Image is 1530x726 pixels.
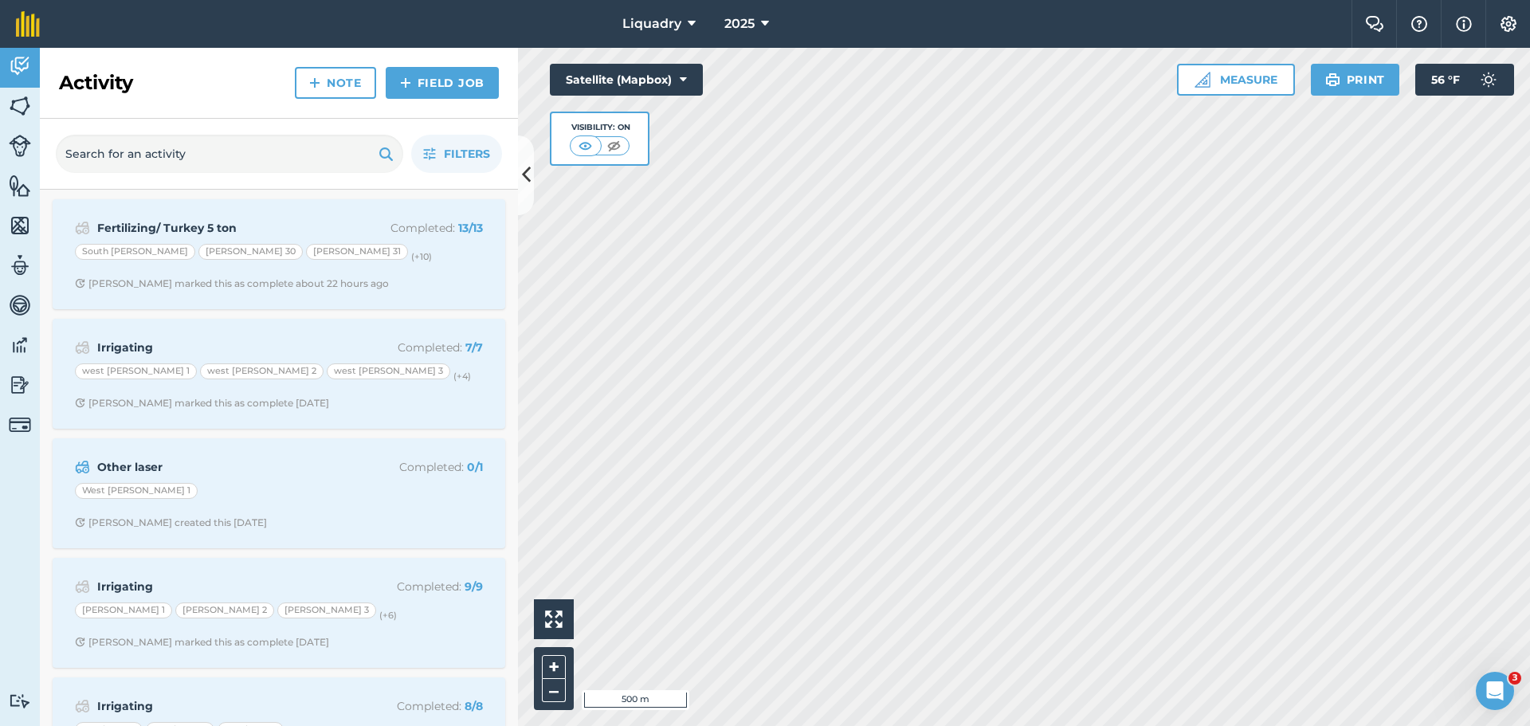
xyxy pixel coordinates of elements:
[75,636,329,649] div: [PERSON_NAME] marked this as complete [DATE]
[400,73,411,92] img: svg+xml;base64,PHN2ZyB4bWxucz0iaHR0cDovL3d3dy53My5vcmcvMjAwMC9zdmciIHdpZHRoPSIxNCIgaGVpZ2h0PSIyNC...
[411,135,502,173] button: Filters
[62,209,496,300] a: Fertilizing/ Turkey 5 tonCompleted: 13/13South [PERSON_NAME][PERSON_NAME] 30[PERSON_NAME] 31(+10)...
[379,144,394,163] img: svg+xml;base64,PHN2ZyB4bWxucz0iaHR0cDovL3d3dy53My5vcmcvMjAwMC9zdmciIHdpZHRoPSIxOSIgaGVpZ2h0PSIyNC...
[724,14,755,33] span: 2025
[97,578,350,595] strong: Irrigating
[9,333,31,357] img: svg+xml;base64,PD94bWwgdmVyc2lvbj0iMS4wIiBlbmNvZGluZz0idXRmLTgiPz4KPCEtLSBHZW5lcmF0b3I6IEFkb2JlIE...
[97,458,350,476] strong: Other laser
[467,460,483,474] strong: 0 / 1
[75,277,389,290] div: [PERSON_NAME] marked this as complete about 22 hours ago
[62,448,496,539] a: Other laserCompleted: 0/1West [PERSON_NAME] 1Clock with arrow pointing clockwise[PERSON_NAME] cre...
[75,363,197,379] div: west [PERSON_NAME] 1
[1415,64,1514,96] button: 56 °F
[75,338,90,357] img: svg+xml;base64,PD94bWwgdmVyc2lvbj0iMS4wIiBlbmNvZGluZz0idXRmLTgiPz4KPCEtLSBHZW5lcmF0b3I6IEFkb2JlIE...
[1456,14,1472,33] img: svg+xml;base64,PHN2ZyB4bWxucz0iaHR0cDovL3d3dy53My5vcmcvMjAwMC9zdmciIHdpZHRoPSIxNyIgaGVpZ2h0PSIxNy...
[570,121,630,134] div: Visibility: On
[309,73,320,92] img: svg+xml;base64,PHN2ZyB4bWxucz0iaHR0cDovL3d3dy53My5vcmcvMjAwMC9zdmciIHdpZHRoPSIxNCIgaGVpZ2h0PSIyNC...
[1431,64,1460,96] span: 56 ° F
[458,221,483,235] strong: 13 / 13
[75,483,198,499] div: West [PERSON_NAME] 1
[1508,672,1521,685] span: 3
[62,567,496,658] a: IrrigatingCompleted: 9/9[PERSON_NAME] 1[PERSON_NAME] 2[PERSON_NAME] 3(+6)Clock with arrow pointin...
[379,610,397,621] small: (+ 6 )
[1195,72,1210,88] img: Ruler icon
[9,373,31,397] img: svg+xml;base64,PD94bWwgdmVyc2lvbj0iMS4wIiBlbmNvZGluZz0idXRmLTgiPz4KPCEtLSBHZW5lcmF0b3I6IEFkb2JlIE...
[1410,16,1429,32] img: A question mark icon
[97,339,350,356] strong: Irrigating
[542,679,566,702] button: –
[75,577,90,596] img: svg+xml;base64,PD94bWwgdmVyc2lvbj0iMS4wIiBlbmNvZGluZz0idXRmLTgiPz4KPCEtLSBHZW5lcmF0b3I6IEFkb2JlIE...
[75,397,329,410] div: [PERSON_NAME] marked this as complete [DATE]
[56,135,403,173] input: Search for an activity
[356,339,483,356] p: Completed :
[622,14,681,33] span: Liquadry
[75,457,90,477] img: svg+xml;base64,PD94bWwgdmVyc2lvbj0iMS4wIiBlbmNvZGluZz0idXRmLTgiPz4KPCEtLSBHZW5lcmF0b3I6IEFkb2JlIE...
[453,371,471,382] small: (+ 4 )
[1473,64,1504,96] img: svg+xml;base64,PD94bWwgdmVyc2lvbj0iMS4wIiBlbmNvZGluZz0idXRmLTgiPz4KPCEtLSBHZW5lcmF0b3I6IEFkb2JlIE...
[465,579,483,594] strong: 9 / 9
[9,135,31,157] img: svg+xml;base64,PD94bWwgdmVyc2lvbj0iMS4wIiBlbmNvZGluZz0idXRmLTgiPz4KPCEtLSBHZW5lcmF0b3I6IEFkb2JlIE...
[277,602,376,618] div: [PERSON_NAME] 3
[327,363,450,379] div: west [PERSON_NAME] 3
[75,516,267,529] div: [PERSON_NAME] created this [DATE]
[75,637,85,647] img: Clock with arrow pointing clockwise
[75,697,90,716] img: svg+xml;base64,PD94bWwgdmVyc2lvbj0iMS4wIiBlbmNvZGluZz0idXRmLTgiPz4KPCEtLSBHZW5lcmF0b3I6IEFkb2JlIE...
[545,610,563,628] img: Four arrows, one pointing top left, one top right, one bottom right and the last bottom left
[97,219,350,237] strong: Fertilizing/ Turkey 5 ton
[356,578,483,595] p: Completed :
[175,602,274,618] div: [PERSON_NAME] 2
[1311,64,1400,96] button: Print
[9,174,31,198] img: svg+xml;base64,PHN2ZyB4bWxucz0iaHR0cDovL3d3dy53My5vcmcvMjAwMC9zdmciIHdpZHRoPSI1NiIgaGVpZ2h0PSI2MC...
[295,67,376,99] a: Note
[59,70,133,96] h2: Activity
[97,697,350,715] strong: Irrigating
[444,145,490,163] span: Filters
[9,94,31,118] img: svg+xml;base64,PHN2ZyB4bWxucz0iaHR0cDovL3d3dy53My5vcmcvMjAwMC9zdmciIHdpZHRoPSI1NiIgaGVpZ2h0PSI2MC...
[9,293,31,317] img: svg+xml;base64,PD94bWwgdmVyc2lvbj0iMS4wIiBlbmNvZGluZz0idXRmLTgiPz4KPCEtLSBHZW5lcmF0b3I6IEFkb2JlIE...
[75,602,172,618] div: [PERSON_NAME] 1
[550,64,703,96] button: Satellite (Mapbox)
[356,219,483,237] p: Completed :
[9,253,31,277] img: svg+xml;base64,PD94bWwgdmVyc2lvbj0iMS4wIiBlbmNvZGluZz0idXRmLTgiPz4KPCEtLSBHZW5lcmF0b3I6IEFkb2JlIE...
[1499,16,1518,32] img: A cog icon
[62,328,496,419] a: IrrigatingCompleted: 7/7west [PERSON_NAME] 1west [PERSON_NAME] 2west [PERSON_NAME] 3(+4)Clock wit...
[9,54,31,78] img: svg+xml;base64,PD94bWwgdmVyc2lvbj0iMS4wIiBlbmNvZGluZz0idXRmLTgiPz4KPCEtLSBHZW5lcmF0b3I6IEFkb2JlIE...
[542,655,566,679] button: +
[465,699,483,713] strong: 8 / 8
[75,398,85,408] img: Clock with arrow pointing clockwise
[465,340,483,355] strong: 7 / 7
[9,214,31,237] img: svg+xml;base64,PHN2ZyB4bWxucz0iaHR0cDovL3d3dy53My5vcmcvMjAwMC9zdmciIHdpZHRoPSI1NiIgaGVpZ2h0PSI2MC...
[575,138,595,154] img: svg+xml;base64,PHN2ZyB4bWxucz0iaHR0cDovL3d3dy53My5vcmcvMjAwMC9zdmciIHdpZHRoPSI1MCIgaGVpZ2h0PSI0MC...
[75,218,90,237] img: svg+xml;base64,PD94bWwgdmVyc2lvbj0iMS4wIiBlbmNvZGluZz0idXRmLTgiPz4KPCEtLSBHZW5lcmF0b3I6IEFkb2JlIE...
[1365,16,1384,32] img: Two speech bubbles overlapping with the left bubble in the forefront
[1325,70,1340,89] img: svg+xml;base64,PHN2ZyB4bWxucz0iaHR0cDovL3d3dy53My5vcmcvMjAwMC9zdmciIHdpZHRoPSIxOSIgaGVpZ2h0PSIyNC...
[75,278,85,288] img: Clock with arrow pointing clockwise
[9,414,31,436] img: svg+xml;base64,PD94bWwgdmVyc2lvbj0iMS4wIiBlbmNvZGluZz0idXRmLTgiPz4KPCEtLSBHZW5lcmF0b3I6IEFkb2JlIE...
[75,517,85,528] img: Clock with arrow pointing clockwise
[9,693,31,708] img: svg+xml;base64,PD94bWwgdmVyc2lvbj0iMS4wIiBlbmNvZGluZz0idXRmLTgiPz4KPCEtLSBHZW5lcmF0b3I6IEFkb2JlIE...
[198,244,303,260] div: [PERSON_NAME] 30
[604,138,624,154] img: svg+xml;base64,PHN2ZyB4bWxucz0iaHR0cDovL3d3dy53My5vcmcvMjAwMC9zdmciIHdpZHRoPSI1MCIgaGVpZ2h0PSI0MC...
[16,11,40,37] img: fieldmargin Logo
[1476,672,1514,710] iframe: Intercom live chat
[1177,64,1295,96] button: Measure
[356,697,483,715] p: Completed :
[306,244,408,260] div: [PERSON_NAME] 31
[356,458,483,476] p: Completed :
[386,67,499,99] a: Field Job
[200,363,324,379] div: west [PERSON_NAME] 2
[411,251,432,262] small: (+ 10 )
[75,244,195,260] div: South [PERSON_NAME]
